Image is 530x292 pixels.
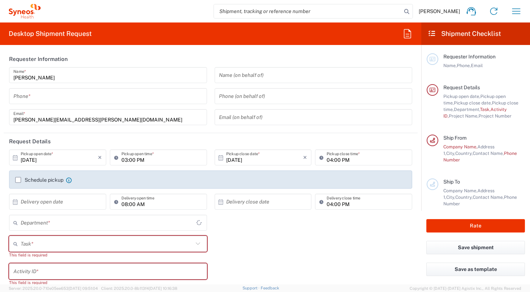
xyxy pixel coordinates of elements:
button: Save shipment [426,241,525,254]
label: Schedule pickup [15,177,63,183]
span: Client: 2025.20.0-8b113f4 [101,286,177,291]
span: Pickup close date, [454,100,492,106]
span: Department, [454,107,480,112]
span: Contact Name, [473,194,504,200]
div: This field is required [9,279,207,286]
span: [PERSON_NAME] [419,8,460,15]
span: Request Details [443,85,480,90]
span: Pickup open date, [443,94,480,99]
button: Save as template [426,263,525,276]
h2: Shipment Checklist [428,29,501,38]
span: [DATE] 09:51:04 [69,286,98,291]
span: Country, [455,151,473,156]
span: Server: 2025.20.0-710e05ee653 [9,286,98,291]
input: Shipment, tracking or reference number [214,4,402,18]
h2: Desktop Shipment Request [9,29,92,38]
button: Rate [426,219,525,233]
span: Email [471,63,483,68]
span: Company Name, [443,144,477,149]
a: Support [243,286,261,290]
a: Feedback [261,286,279,290]
span: Contact Name, [473,151,504,156]
h2: Requester Information [9,55,68,63]
i: × [303,152,307,163]
span: Country, [455,194,473,200]
span: Ship From [443,135,467,141]
span: Project Name, [449,113,479,119]
span: Project Number [479,113,512,119]
span: City, [446,194,455,200]
span: Name, [443,63,457,68]
div: This field is required [9,252,207,258]
h2: Request Details [9,138,51,145]
span: Phone, [457,63,471,68]
span: Requester Information [443,54,496,59]
span: [DATE] 10:16:38 [149,286,177,291]
span: Copyright © [DATE]-[DATE] Agistix Inc., All Rights Reserved [410,285,521,292]
span: Task, [480,107,490,112]
span: Company Name, [443,188,477,193]
span: Ship To [443,179,460,185]
i: × [98,152,102,163]
span: City, [446,151,455,156]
